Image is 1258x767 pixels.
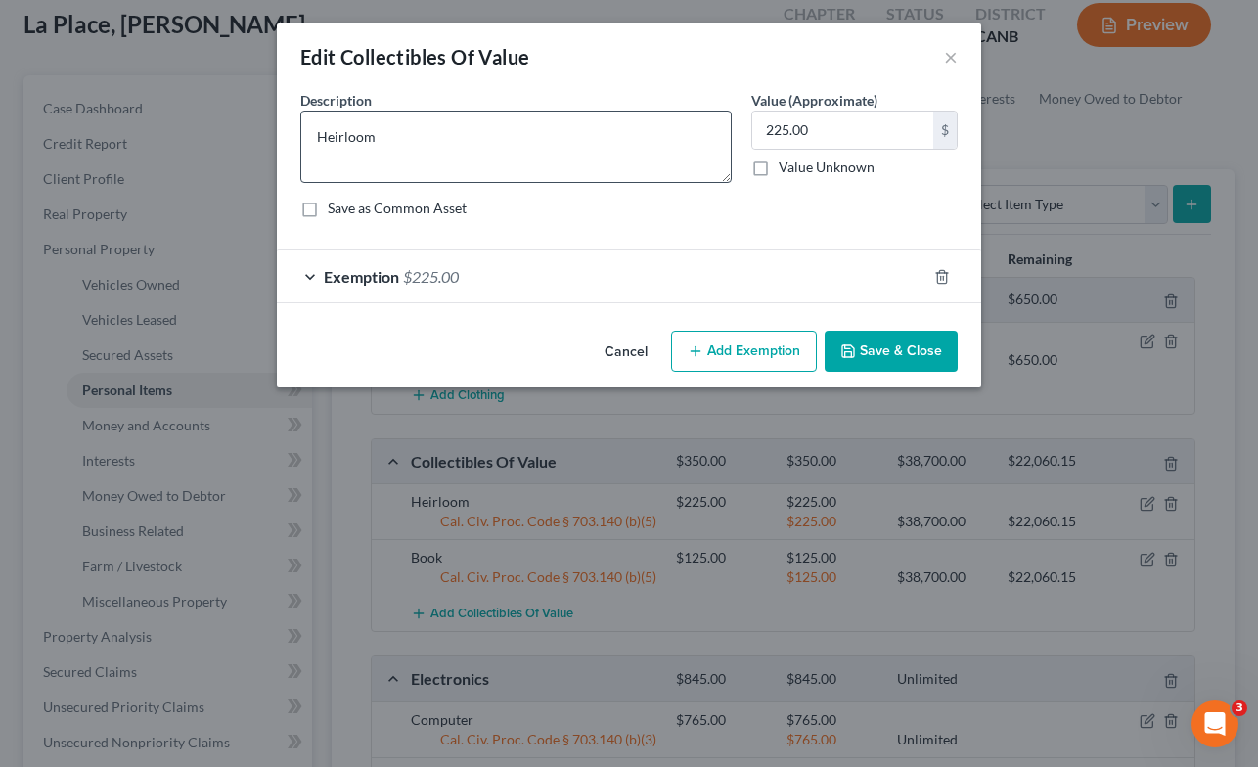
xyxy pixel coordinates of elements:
[944,45,958,68] button: ×
[671,331,817,372] button: Add Exemption
[825,331,958,372] button: Save & Close
[324,267,399,286] span: Exemption
[751,90,877,111] label: Value (Approximate)
[1232,700,1247,716] span: 3
[779,158,875,177] label: Value Unknown
[403,267,459,286] span: $225.00
[328,199,467,218] label: Save as Common Asset
[300,43,529,70] div: Edit Collectibles Of Value
[752,112,933,149] input: 0.00
[1191,700,1238,747] iframe: Intercom live chat
[589,333,663,372] button: Cancel
[300,92,372,109] span: Description
[933,112,957,149] div: $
